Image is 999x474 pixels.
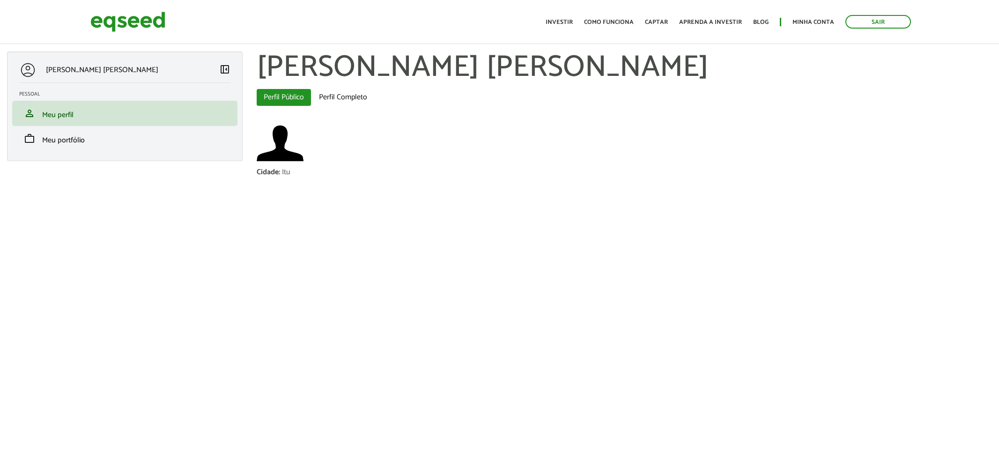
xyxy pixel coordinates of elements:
li: Meu portfólio [12,126,237,151]
img: EqSeed [90,9,165,34]
a: Colapsar menu [219,64,230,77]
span: : [279,166,280,178]
img: Foto de Marlene Alexandre da Silva [257,120,303,167]
h2: Pessoal [19,91,237,97]
div: Cidade [257,169,282,176]
div: Itu [282,169,290,176]
a: personMeu perfil [19,108,230,119]
span: person [24,108,35,119]
span: Meu portfólio [42,134,85,147]
a: Ver perfil do usuário. [257,120,303,167]
span: work [24,133,35,144]
a: Blog [753,19,769,25]
a: Perfil Público [257,89,311,106]
a: Minha conta [792,19,834,25]
a: Investir [546,19,573,25]
a: Aprenda a investir [679,19,742,25]
p: [PERSON_NAME] [PERSON_NAME] [46,66,158,74]
span: Meu perfil [42,109,74,121]
a: Perfil Completo [312,89,374,106]
a: Como funciona [584,19,634,25]
a: Sair [845,15,911,29]
h1: [PERSON_NAME] [PERSON_NAME] [257,52,992,84]
a: Captar [645,19,668,25]
li: Meu perfil [12,101,237,126]
span: left_panel_close [219,64,230,75]
a: workMeu portfólio [19,133,230,144]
